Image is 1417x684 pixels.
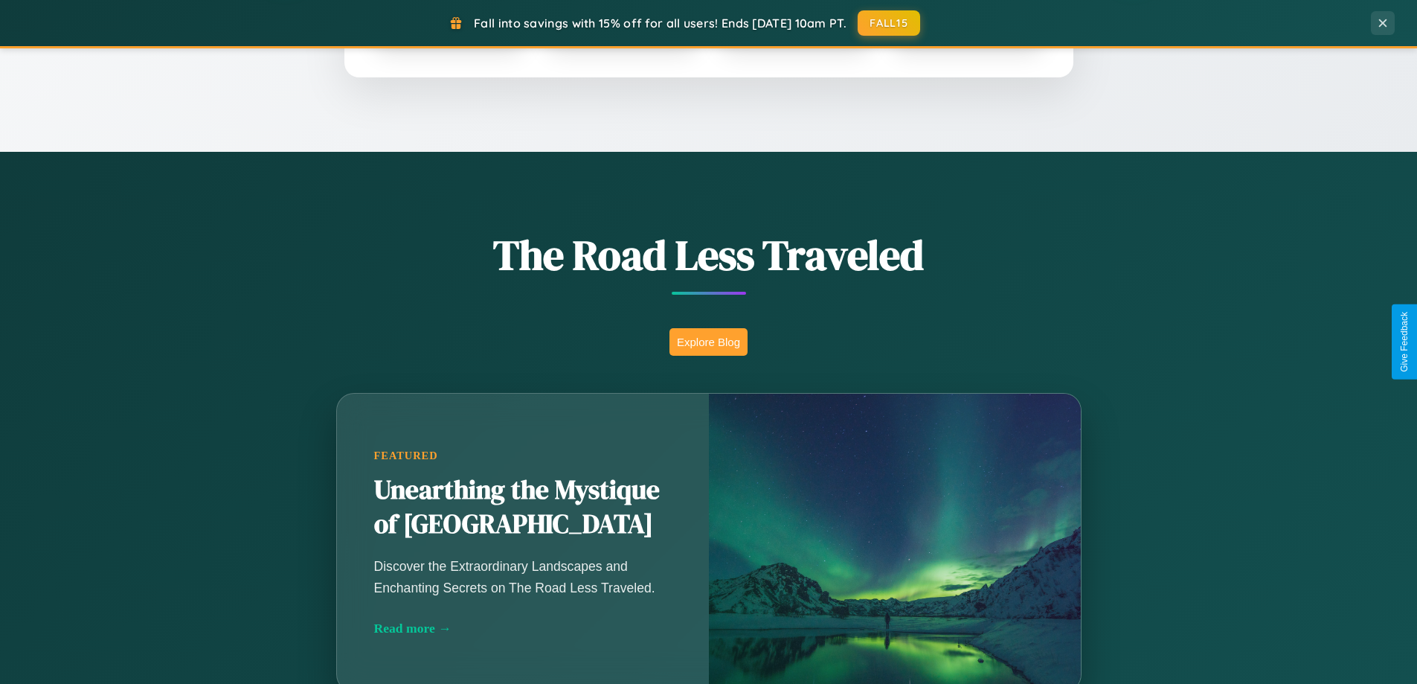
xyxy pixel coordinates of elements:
div: Featured [374,450,672,462]
p: Discover the Extraordinary Landscapes and Enchanting Secrets on The Road Less Traveled. [374,556,672,598]
h1: The Road Less Traveled [263,226,1155,284]
button: Explore Blog [669,328,748,356]
h2: Unearthing the Mystique of [GEOGRAPHIC_DATA] [374,473,672,542]
span: Fall into savings with 15% off for all users! Ends [DATE] 10am PT. [474,16,846,31]
div: Give Feedback [1399,312,1410,372]
div: Read more → [374,621,672,636]
button: FALL15 [858,10,920,36]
